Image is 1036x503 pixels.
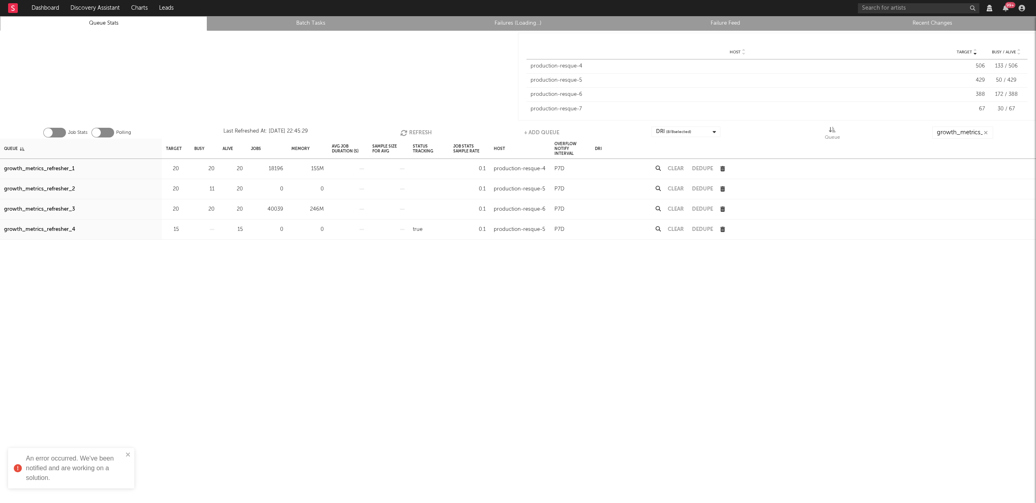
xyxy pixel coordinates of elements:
[626,19,824,28] a: Failure Feed
[992,50,1016,55] span: Busy / Alive
[4,19,203,28] a: Queue Stats
[413,140,445,157] div: Status Tracking
[949,105,985,113] div: 67
[949,91,985,99] div: 388
[400,127,432,139] button: Refresh
[554,140,587,157] div: Overflow Notify Interval
[194,164,214,174] div: 20
[372,140,405,157] div: Sample Size For Avg
[291,225,324,235] div: 0
[251,205,283,214] div: 40039
[251,225,283,235] div: 0
[692,227,713,232] button: Dedupe
[949,62,985,70] div: 506
[223,127,308,139] div: Last Refreshed At: [DATE] 22:45:29
[730,50,741,55] span: Host
[554,205,565,214] div: P7D
[194,184,214,194] div: 11
[692,166,713,171] button: Dedupe
[531,91,945,99] div: production-resque-6
[453,205,486,214] div: 0.1
[419,19,617,28] a: Failures (Loading...)
[4,225,75,235] a: growth_metrics_refresher_4
[125,451,131,459] button: close
[166,225,179,235] div: 15
[494,140,505,157] div: Host
[554,164,565,174] div: P7D
[692,186,713,192] button: Dedupe
[26,454,123,483] div: An error occurred. We've been notified and are working on a solution.
[453,184,486,194] div: 0.1
[413,225,422,235] div: true
[531,62,945,70] div: production-resque-4
[531,105,945,113] div: production-resque-7
[858,3,979,13] input: Search for artists
[494,184,545,194] div: production-resque-5
[825,127,840,142] div: Queue
[332,140,364,157] div: Avg Job Duration (s)
[166,140,182,157] div: Target
[4,205,75,214] a: growth_metrics_refresher_3
[223,205,243,214] div: 20
[494,225,545,235] div: production-resque-5
[251,164,283,174] div: 18196
[251,184,283,194] div: 0
[291,164,324,174] div: 155M
[949,76,985,85] div: 429
[68,128,87,137] label: Job Stats
[957,50,972,55] span: Target
[666,127,691,137] span: ( 8 / 8 selected)
[668,186,684,192] button: Clear
[4,140,24,157] div: Queue
[1005,2,1015,8] div: 99 +
[4,184,75,194] a: growth_metrics_refresher_2
[554,225,565,235] div: P7D
[166,164,179,174] div: 20
[194,205,214,214] div: 20
[833,19,1032,28] a: Recent Changes
[291,140,310,157] div: Memory
[989,76,1023,85] div: 50 / 429
[932,127,993,139] input: Search...
[595,140,602,157] div: DRI
[212,19,410,28] a: Batch Tasks
[989,105,1023,113] div: 30 / 67
[668,166,684,171] button: Clear
[453,225,486,235] div: 0.1
[692,207,713,212] button: Dedupe
[656,127,691,137] div: DRI
[825,133,840,142] div: Queue
[531,76,945,85] div: production-resque-5
[668,207,684,212] button: Clear
[453,140,486,157] div: Job Stats Sample Rate
[291,184,324,194] div: 0
[251,140,261,157] div: Jobs
[223,140,233,157] div: Alive
[194,140,204,157] div: Busy
[4,164,74,174] a: growth_metrics_refresher_1
[668,227,684,232] button: Clear
[989,62,1023,70] div: 133 / 506
[166,205,179,214] div: 20
[554,184,565,194] div: P7D
[291,205,324,214] div: 246M
[524,127,559,139] button: + Add Queue
[223,164,243,174] div: 20
[453,164,486,174] div: 0.1
[989,91,1023,99] div: 172 / 388
[223,184,243,194] div: 20
[494,205,546,214] div: production-resque-6
[494,164,546,174] div: production-resque-4
[1003,5,1008,11] button: 99+
[223,225,243,235] div: 15
[116,128,131,137] label: Polling
[166,184,179,194] div: 20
